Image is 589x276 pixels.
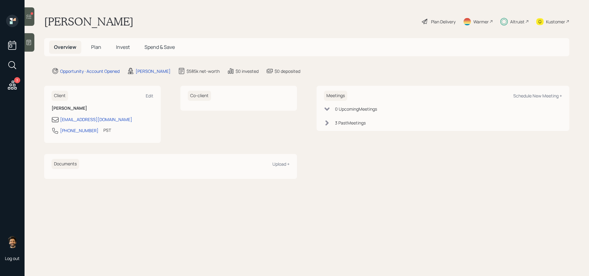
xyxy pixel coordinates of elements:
[275,68,300,74] div: $0 deposited
[136,68,171,74] div: [PERSON_NAME]
[54,44,76,50] span: Overview
[103,127,111,133] div: PST
[335,106,377,112] div: 0 Upcoming Meeting s
[52,106,153,111] h6: [PERSON_NAME]
[546,18,565,25] div: Kustomer
[510,18,525,25] div: Altruist
[187,68,220,74] div: $585k net-worth
[91,44,101,50] span: Plan
[431,18,456,25] div: Plan Delivery
[60,68,120,74] div: Opportunity · Account Opened
[144,44,175,50] span: Spend & Save
[146,93,153,99] div: Edit
[116,44,130,50] span: Invest
[60,127,98,134] div: [PHONE_NUMBER]
[44,15,133,28] h1: [PERSON_NAME]
[14,77,20,83] div: 3
[60,116,132,123] div: [EMAIL_ADDRESS][DOMAIN_NAME]
[335,120,366,126] div: 3 Past Meeting s
[188,91,211,101] h6: Co-client
[5,255,20,261] div: Log out
[52,91,68,101] h6: Client
[473,18,489,25] div: Warmer
[52,159,79,169] h6: Documents
[272,161,290,167] div: Upload +
[513,93,562,99] div: Schedule New Meeting +
[324,91,347,101] h6: Meetings
[6,236,18,248] img: eric-schwartz-headshot.png
[236,68,259,74] div: $0 invested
